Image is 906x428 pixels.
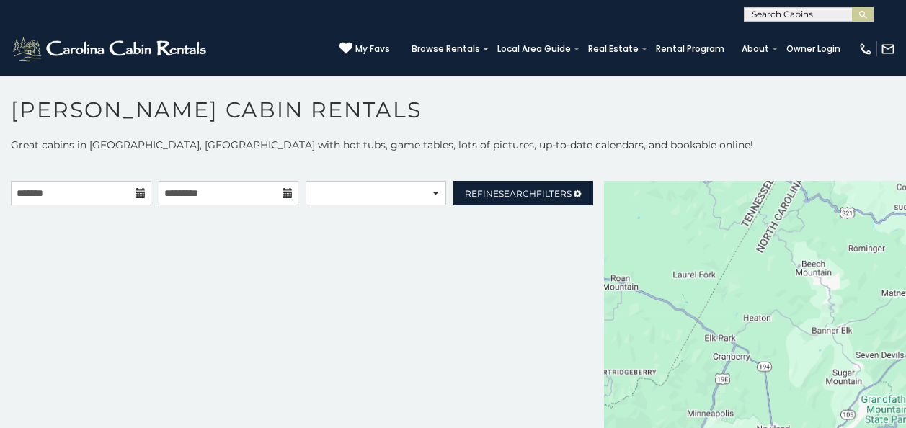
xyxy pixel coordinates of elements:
[779,39,848,59] a: Owner Login
[465,188,572,199] span: Refine Filters
[499,188,536,199] span: Search
[404,39,487,59] a: Browse Rentals
[581,39,646,59] a: Real Estate
[453,181,594,205] a: RefineSearchFilters
[881,42,895,56] img: mail-regular-white.png
[858,42,873,56] img: phone-regular-white.png
[355,43,390,55] span: My Favs
[649,39,732,59] a: Rental Program
[339,42,390,56] a: My Favs
[734,39,776,59] a: About
[11,35,210,63] img: White-1-2.png
[490,39,578,59] a: Local Area Guide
